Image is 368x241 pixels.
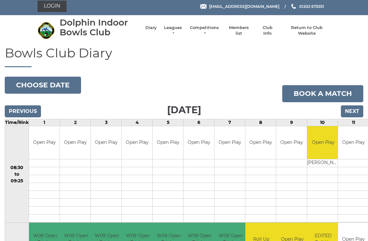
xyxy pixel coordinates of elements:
a: Club Info [258,25,277,36]
td: Open Play [307,126,339,159]
td: Open Play [60,126,91,159]
td: Time/Rink [5,119,29,126]
span: 01202 675551 [299,4,324,9]
td: 6 [184,119,214,126]
a: Diary [145,25,157,31]
td: 2 [60,119,91,126]
td: Open Play [122,126,152,159]
td: Open Play [91,126,121,159]
td: 8 [245,119,276,126]
a: Members list [226,25,252,36]
button: Choose date [5,77,81,94]
img: Phone us [291,4,296,9]
a: Book a match [282,85,363,102]
td: Open Play [153,126,183,159]
td: 08:30 to 09:25 [5,126,29,223]
div: Dolphin Indoor Bowls Club [60,18,139,37]
td: 5 [153,119,184,126]
td: Open Play [29,126,60,159]
td: 7 [214,119,245,126]
h1: Bowls Club Diary [5,46,363,67]
td: [PERSON_NAME] [307,159,339,167]
input: Previous [5,105,41,117]
a: Return to Club Website [283,25,330,36]
img: Dolphin Indoor Bowls Club [38,22,55,39]
a: Competitions [189,25,219,36]
td: 4 [122,119,153,126]
span: [EMAIL_ADDRESS][DOMAIN_NAME] [209,4,279,9]
td: Open Play [214,126,245,159]
a: Leagues [163,25,183,36]
td: Open Play [276,126,307,159]
a: Login [38,1,67,12]
td: 3 [91,119,122,126]
td: 9 [276,119,307,126]
td: Open Play [245,126,276,159]
td: 10 [307,119,338,126]
a: Email [EMAIL_ADDRESS][DOMAIN_NAME] [200,3,279,9]
td: 1 [29,119,60,126]
input: Next [341,105,363,117]
img: Email [200,4,207,9]
a: Phone us 01202 675551 [290,3,324,9]
td: Open Play [184,126,214,159]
